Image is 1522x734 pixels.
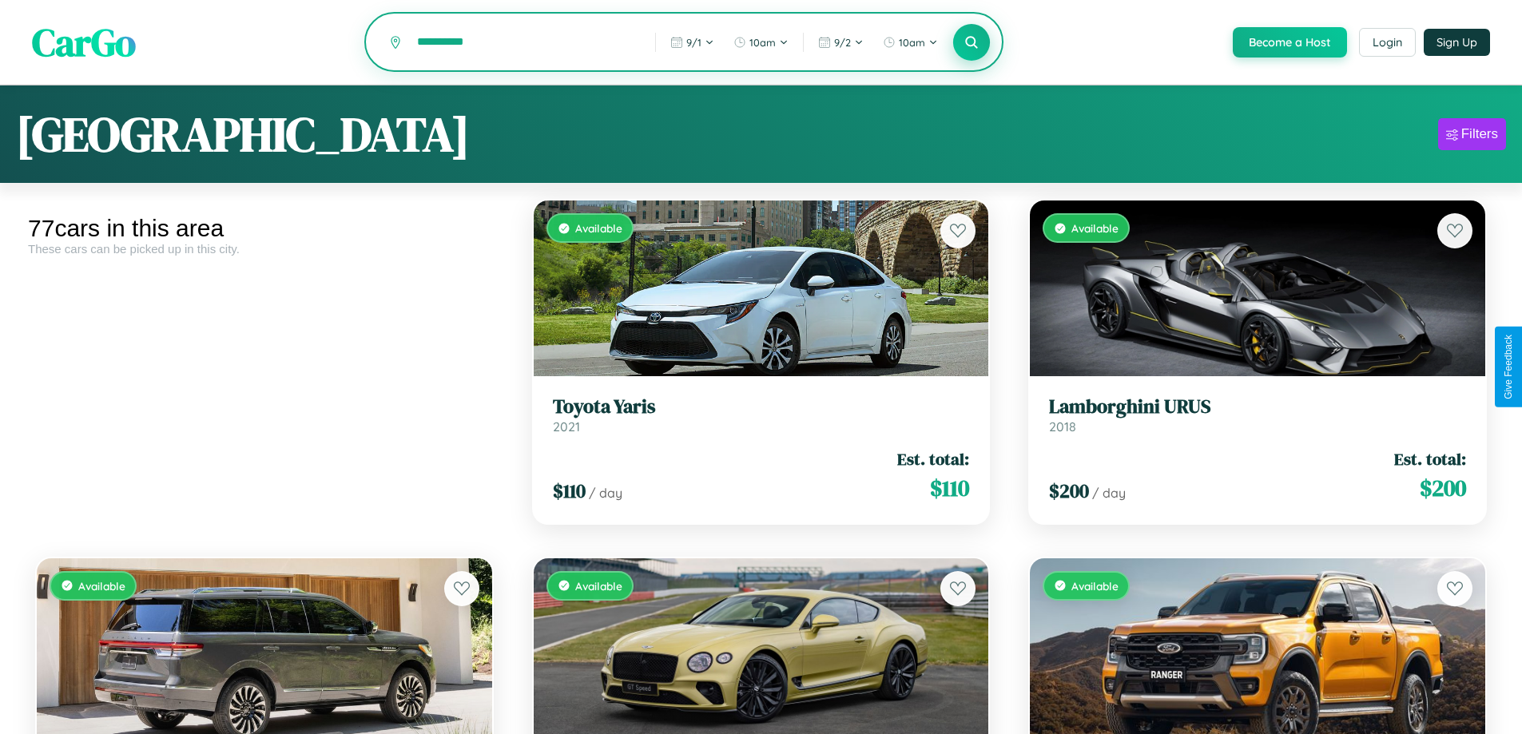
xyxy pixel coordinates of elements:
[1394,447,1466,470] span: Est. total:
[553,478,586,504] span: $ 110
[1233,27,1347,58] button: Become a Host
[589,485,622,501] span: / day
[78,579,125,593] span: Available
[28,215,501,242] div: 77 cars in this area
[16,101,470,167] h1: [GEOGRAPHIC_DATA]
[1461,126,1498,142] div: Filters
[1438,118,1506,150] button: Filters
[1092,485,1126,501] span: / day
[662,30,722,55] button: 9/1
[1049,395,1466,419] h3: Lamborghini URUS
[810,30,872,55] button: 9/2
[1359,28,1416,57] button: Login
[749,36,776,49] span: 10am
[1049,419,1076,434] span: 2018
[725,30,797,55] button: 10am
[553,395,970,434] a: Toyota Yaris2021
[930,472,969,504] span: $ 110
[1424,29,1490,56] button: Sign Up
[575,579,622,593] span: Available
[553,419,580,434] span: 2021
[28,242,501,256] div: These cars can be picked up in this city.
[875,30,946,55] button: 10am
[1503,335,1514,399] div: Give Feedback
[686,36,701,49] span: 9 / 1
[553,395,970,419] h3: Toyota Yaris
[897,447,969,470] span: Est. total:
[1071,579,1119,593] span: Available
[32,16,136,69] span: CarGo
[1071,221,1119,235] span: Available
[1049,478,1089,504] span: $ 200
[899,36,925,49] span: 10am
[1420,472,1466,504] span: $ 200
[834,36,851,49] span: 9 / 2
[575,221,622,235] span: Available
[1049,395,1466,434] a: Lamborghini URUS2018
